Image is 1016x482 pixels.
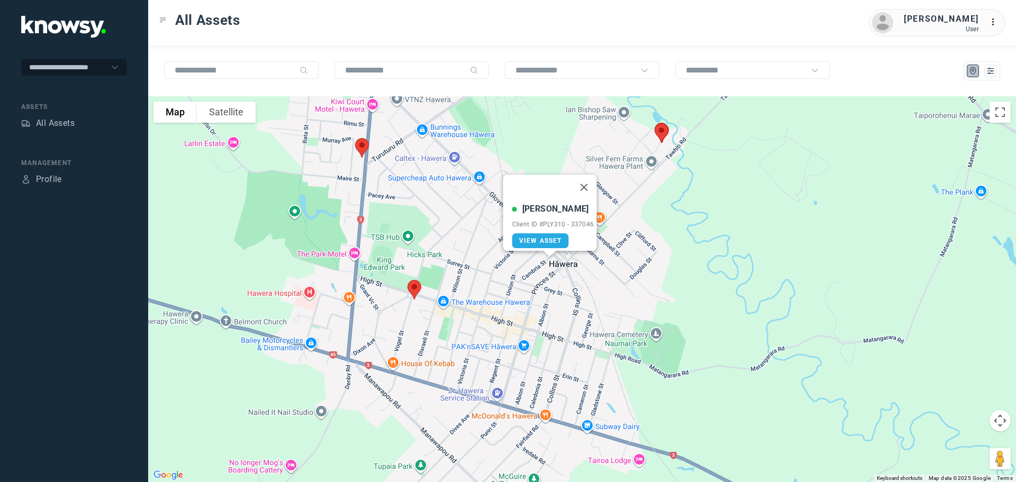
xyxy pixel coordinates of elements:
a: AssetsAll Assets [21,117,75,130]
span: All Assets [175,11,240,30]
div: : [990,16,1002,30]
a: View Asset [512,233,569,248]
div: [PERSON_NAME] [904,13,979,25]
span: Map data ©2025 Google [929,475,991,481]
img: Application Logo [21,16,106,38]
div: Management [21,158,127,168]
span: View Asset [519,237,562,244]
div: Profile [36,173,62,186]
div: [PERSON_NAME] [522,203,589,215]
div: User [904,25,979,33]
button: Show street map [153,102,197,123]
tspan: ... [990,18,1001,26]
button: Show satellite imagery [197,102,256,123]
button: Toggle fullscreen view [990,102,1011,123]
a: ProfileProfile [21,173,62,186]
div: Profile [21,175,31,184]
button: Drag Pegman onto the map to open Street View [990,448,1011,469]
div: Map [968,66,978,76]
div: Assets [21,119,31,128]
img: avatar.png [872,12,893,33]
div: Search [300,66,308,75]
button: Close [571,175,596,200]
div: Search [470,66,478,75]
div: Toggle Menu [159,16,167,24]
img: Google [151,468,186,482]
button: Map camera controls [990,410,1011,431]
a: Terms (opens in new tab) [997,475,1013,481]
button: Keyboard shortcuts [877,475,922,482]
div: Client ID #PLY310 - 337046 [512,221,594,228]
div: List [986,66,995,76]
a: Open this area in Google Maps (opens a new window) [151,468,186,482]
div: : [990,16,1002,29]
div: Assets [21,102,127,112]
div: All Assets [36,117,75,130]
